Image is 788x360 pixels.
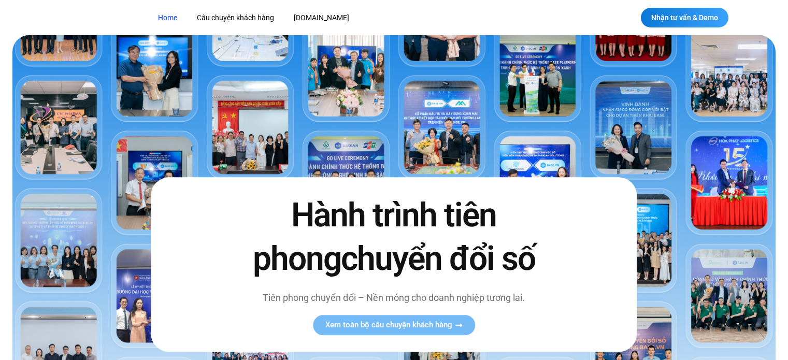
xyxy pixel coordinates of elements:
[189,8,282,27] a: Câu chuyện khách hàng
[150,8,552,27] nav: Menu
[341,239,535,278] span: chuyển đổi số
[150,8,185,27] a: Home
[231,291,557,305] p: Tiên phong chuyển đổi – Nền móng cho doanh nghiệp tương lai.
[641,8,728,27] a: Nhận tư vấn & Demo
[651,14,718,21] span: Nhận tư vấn & Demo
[231,194,557,280] h2: Hành trình tiên phong
[325,321,452,329] span: Xem toàn bộ câu chuyện khách hàng
[286,8,357,27] a: [DOMAIN_NAME]
[313,315,475,335] a: Xem toàn bộ câu chuyện khách hàng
